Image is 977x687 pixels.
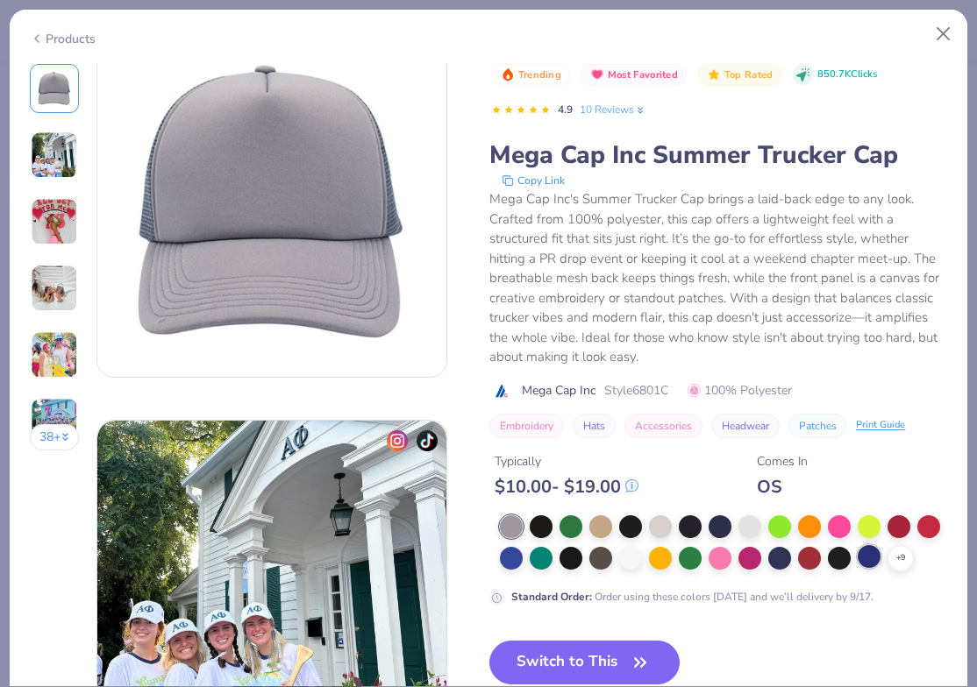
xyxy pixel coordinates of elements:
[757,452,808,471] div: Comes In
[30,30,96,48] div: Products
[580,102,646,117] a: 10 Reviews
[489,138,947,172] div: Mega Cap Inc Summer Trucker Cap
[757,476,808,498] div: OS
[417,430,438,451] img: tiktok-icon.png
[927,18,960,51] button: Close
[489,414,564,438] button: Embroidery
[31,131,78,179] img: User generated content
[30,424,80,450] button: 38+
[489,641,680,684] button: Switch to This
[491,96,551,124] div: 4.9 Stars
[31,265,78,312] img: User generated content
[522,381,595,400] span: Mega Cap Inc
[711,414,780,438] button: Headwear
[31,398,78,445] img: User generated content
[573,414,616,438] button: Hats
[697,64,781,87] button: Badge Button
[604,381,668,400] span: Style 6801C
[495,476,638,498] div: $ 10.00 - $ 19.00
[608,70,678,80] span: Most Favorited
[496,172,570,189] button: copy to clipboard
[558,103,573,117] span: 4.9
[688,381,792,400] span: 100% Polyester
[501,67,515,81] img: Trending sort
[518,70,561,80] span: Trending
[581,64,687,87] button: Badge Button
[817,67,877,82] span: 850.7K Clicks
[624,414,702,438] button: Accessories
[489,384,513,398] img: brand logo
[33,67,75,110] img: Front
[495,452,638,471] div: Typically
[707,67,721,81] img: Top Rated sort
[491,64,570,87] button: Badge Button
[97,28,446,377] img: Front
[590,67,604,81] img: Most Favorited sort
[489,189,947,367] div: Mega Cap Inc's Summer Trucker Cap brings a laid-back edge to any look. Crafted from 100% polyeste...
[724,70,774,80] span: Top Rated
[856,418,905,433] div: Print Guide
[511,590,592,604] strong: Standard Order :
[896,552,905,564] span: + 9
[788,414,847,438] button: Patches
[31,331,78,379] img: User generated content
[511,589,874,605] div: Order using these colors [DATE] and we’ll delivery by 9/17.
[387,430,408,451] img: insta-icon.png
[31,198,78,245] img: User generated content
